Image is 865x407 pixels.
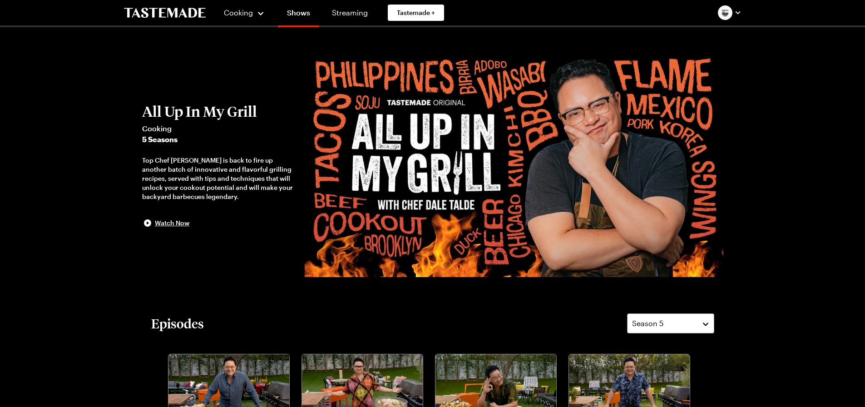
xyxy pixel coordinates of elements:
[278,2,319,27] a: Shows
[397,8,435,17] span: Tastemade +
[305,55,723,277] img: All Up In My Grill
[224,2,265,24] button: Cooking
[718,5,741,20] button: Profile picture
[142,103,296,228] button: All Up In My GrillCooking5 SeasonsTop Chef [PERSON_NAME] is back to fire up another batch of inno...
[142,156,296,201] div: Top Chef [PERSON_NAME] is back to fire up another batch of innovative and flavorful grilling reci...
[142,134,296,145] span: 5 Seasons
[632,318,663,329] span: Season 5
[142,103,296,119] h2: All Up In My Grill
[151,315,204,332] h2: Episodes
[142,123,296,134] span: Cooking
[155,218,189,228] span: Watch Now
[388,5,444,21] a: Tastemade +
[124,8,206,18] a: To Tastemade Home Page
[627,313,714,333] button: Season 5
[224,8,253,17] span: Cooking
[718,5,732,20] img: Profile picture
